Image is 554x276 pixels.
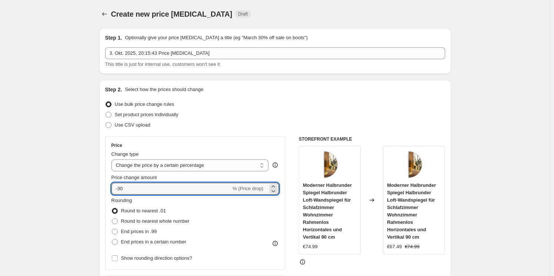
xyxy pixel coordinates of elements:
span: % (Price drop) [233,186,263,191]
div: help [271,161,279,169]
span: Draft [238,11,248,17]
span: Show rounding direction options? [121,255,192,261]
span: Moderner Halbrunder Spiegel Halbrunder Loft-Wandspiegel für Schlafzimmer Wohnzimmer Rahmenlos Hor... [387,182,436,240]
strike: €74.99 [405,243,420,250]
span: Create new price [MEDICAL_DATA] [111,10,233,18]
h6: STOREFRONT EXAMPLE [299,136,445,142]
p: Optionally give your price [MEDICAL_DATA] a title (eg "March 30% off sale on boots") [125,34,307,41]
p: Select how the prices should change [125,86,203,93]
div: €74.99 [303,243,318,250]
input: -15 [111,183,231,195]
span: End prices in .99 [121,229,157,234]
span: Set product prices individually [115,112,178,117]
span: Round to nearest .01 [121,208,166,213]
div: €67.49 [387,243,402,250]
span: Use bulk price change rules [115,101,174,107]
h2: Step 2. [105,86,122,93]
h3: Price [111,142,122,148]
span: Change type [111,151,139,157]
span: Moderner Halbrunder Spiegel Halbrunder Loft-Wandspiegel für Schlafzimmer Wohnzimmer Rahmenlos Hor... [303,182,352,240]
span: Round to nearest whole number [121,218,190,224]
span: End prices in a certain number [121,239,186,245]
span: Price change amount [111,175,157,180]
img: 61B91L1-snL_80x.jpg [315,150,344,179]
button: Price change jobs [99,9,110,19]
span: Rounding [111,198,132,203]
h2: Step 1. [105,34,122,41]
span: Use CSV upload [115,122,150,128]
span: This title is just for internal use, customers won't see it [105,61,220,67]
img: 61B91L1-snL_80x.jpg [399,150,429,179]
input: 30% off holiday sale [105,47,445,59]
